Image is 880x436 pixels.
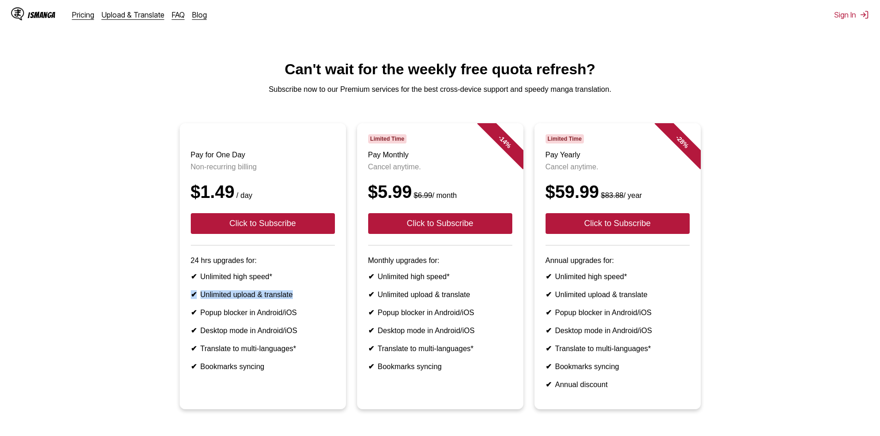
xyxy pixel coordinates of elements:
small: / month [412,191,457,199]
button: Click to Subscribe [546,213,690,234]
a: Upload & Translate [102,10,164,19]
button: Click to Subscribe [368,213,512,234]
li: Popup blocker in Android/iOS [368,308,512,317]
s: $6.99 [414,191,432,199]
div: IsManga [28,11,55,19]
b: ✔ [191,273,197,281]
p: Subscribe now to our Premium services for the best cross-device support and speedy manga translat... [7,85,873,94]
img: Sign out [860,10,869,19]
li: Desktop mode in Android/iOS [368,326,512,335]
span: Limited Time [368,134,407,143]
small: / day [235,191,253,199]
b: ✔ [546,381,552,388]
b: ✔ [546,345,552,352]
p: Cancel anytime. [368,163,512,171]
p: Monthly upgrades for: [368,257,512,265]
a: FAQ [172,10,185,19]
h3: Pay Monthly [368,151,512,159]
b: ✔ [191,327,197,334]
b: ✔ [546,309,552,317]
li: Translate to multi-languages* [546,344,690,353]
b: ✔ [368,363,374,370]
span: Limited Time [546,134,584,143]
h3: Pay for One Day [191,151,335,159]
b: ✔ [368,345,374,352]
a: IsManga LogoIsManga [11,7,72,22]
li: Bookmarks syncing [191,362,335,371]
img: IsManga Logo [11,7,24,20]
li: Bookmarks syncing [368,362,512,371]
a: Blog [192,10,207,19]
b: ✔ [546,273,552,281]
li: Unlimited upload & translate [546,290,690,299]
a: Pricing [72,10,94,19]
b: ✔ [546,327,552,334]
p: Annual upgrades for: [546,257,690,265]
div: $5.99 [368,182,512,202]
li: Unlimited high speed* [191,272,335,281]
li: Unlimited upload & translate [191,290,335,299]
h3: Pay Yearly [546,151,690,159]
div: $1.49 [191,182,335,202]
li: Translate to multi-languages* [191,344,335,353]
li: Unlimited high speed* [368,272,512,281]
li: Annual discount [546,380,690,389]
li: Popup blocker in Android/iOS [191,308,335,317]
b: ✔ [546,291,552,299]
p: Non-recurring billing [191,163,335,171]
b: ✔ [191,309,197,317]
li: Desktop mode in Android/iOS [191,326,335,335]
li: Bookmarks syncing [546,362,690,371]
div: - 14 % [477,114,532,169]
h1: Can't wait for the weekly free quota refresh? [7,61,873,78]
li: Unlimited upload & translate [368,290,512,299]
b: ✔ [191,291,197,299]
div: - 28 % [654,114,710,169]
li: Unlimited high speed* [546,272,690,281]
div: $59.99 [546,182,690,202]
p: Cancel anytime. [546,163,690,171]
li: Desktop mode in Android/iOS [546,326,690,335]
li: Popup blocker in Android/iOS [546,308,690,317]
button: Click to Subscribe [191,213,335,234]
b: ✔ [368,327,374,334]
small: / year [599,191,642,199]
p: 24 hrs upgrades for: [191,257,335,265]
li: Translate to multi-languages* [368,344,512,353]
b: ✔ [368,273,374,281]
button: Sign In [834,10,869,19]
b: ✔ [191,345,197,352]
b: ✔ [191,363,197,370]
s: $83.88 [601,191,624,199]
b: ✔ [368,309,374,317]
b: ✔ [368,291,374,299]
b: ✔ [546,363,552,370]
